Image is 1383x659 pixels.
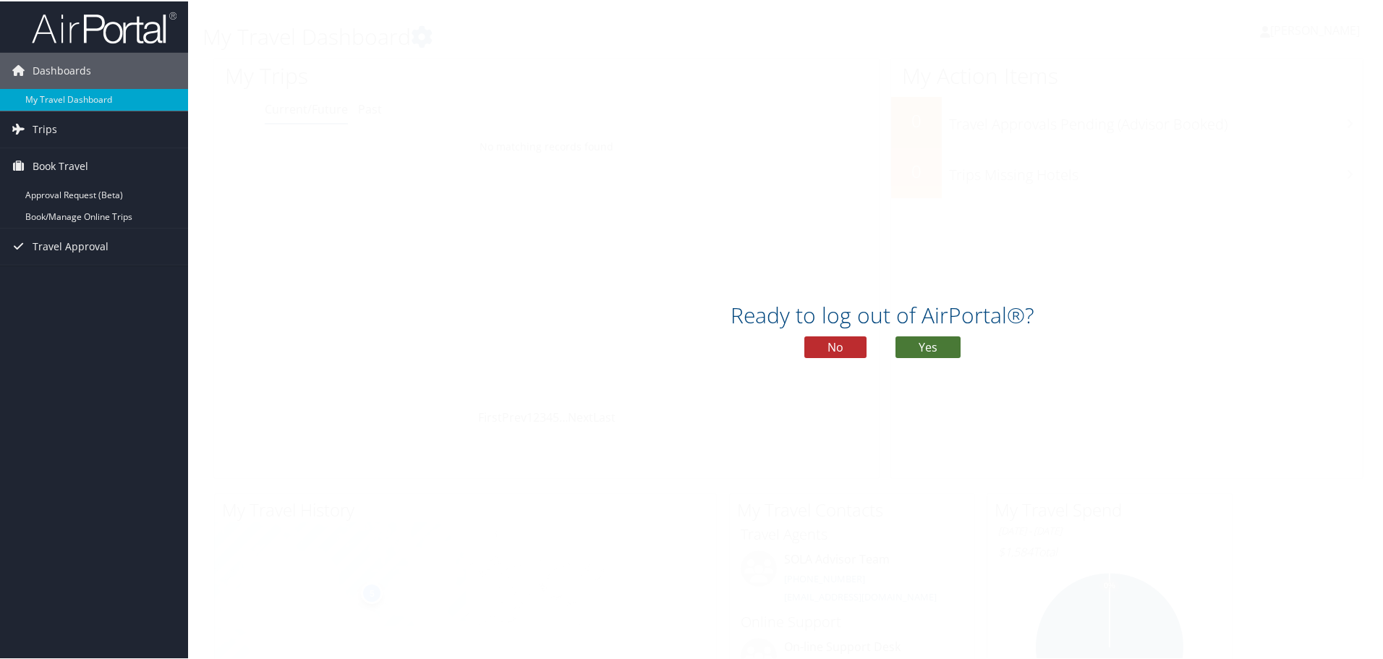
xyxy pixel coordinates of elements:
[895,335,961,357] button: Yes
[32,9,176,43] img: airportal-logo.png
[33,227,108,263] span: Travel Approval
[33,51,91,88] span: Dashboards
[33,147,88,183] span: Book Travel
[804,335,867,357] button: No
[33,110,57,146] span: Trips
